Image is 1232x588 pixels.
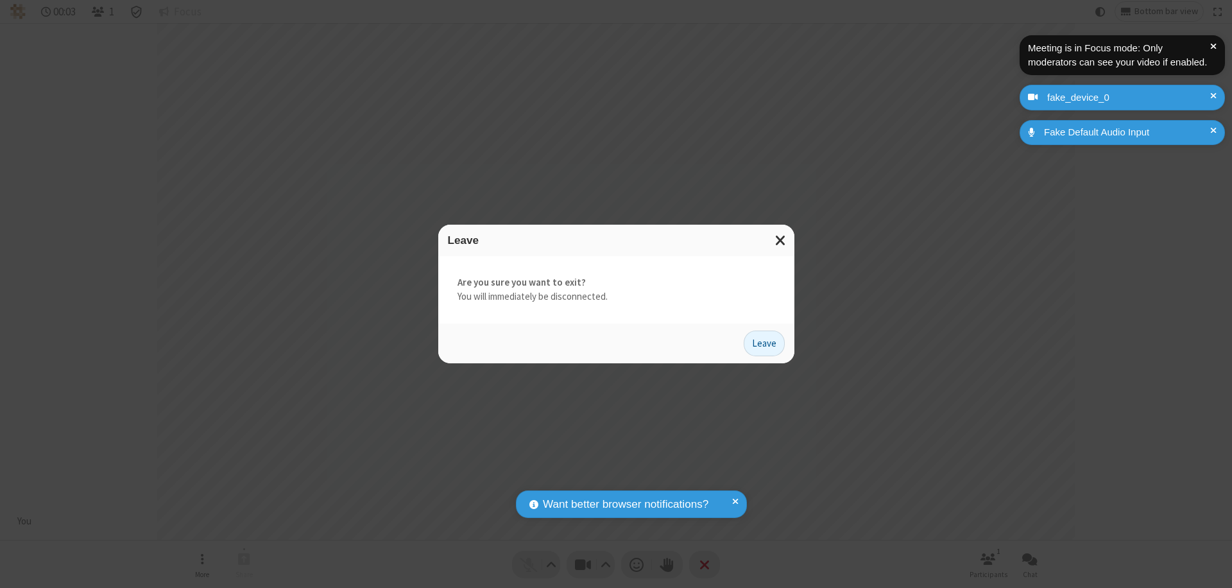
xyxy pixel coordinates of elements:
button: Leave [744,331,785,356]
div: Fake Default Audio Input [1039,125,1215,140]
h3: Leave [448,234,785,246]
button: Close modal [767,225,794,256]
span: Want better browser notifications? [543,496,708,513]
div: fake_device_0 [1043,91,1215,105]
div: Meeting is in Focus mode: Only moderators can see your video if enabled. [1028,41,1210,70]
strong: Are you sure you want to exit? [458,275,775,290]
div: You will immediately be disconnected. [438,256,794,324]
